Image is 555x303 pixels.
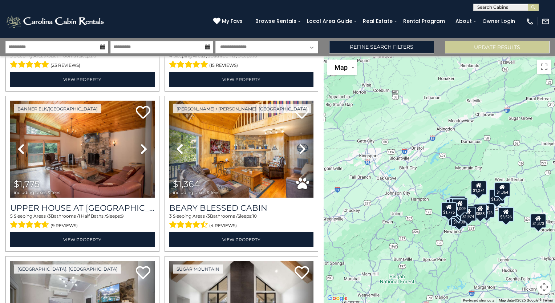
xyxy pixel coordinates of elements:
span: including taxes & fees [173,190,219,195]
a: Refine Search Filters [329,41,434,53]
span: including taxes & fees [14,190,60,195]
span: (9 reviews) [50,221,78,230]
div: $1,748 [449,196,465,210]
span: 10 [252,213,257,219]
div: $3,526 [498,207,514,222]
div: $1,708 [451,212,467,227]
span: (4 reviews) [209,221,237,230]
span: 3 [48,213,51,219]
div: $1,201 [489,189,505,204]
span: 1 Half Baths / [78,213,106,219]
a: Terms (opens in new tab) [543,298,553,302]
button: Update Results [445,41,550,53]
h3: Upper House at Tiffanys Estate [10,203,155,213]
div: Sleeping Areas / Bathrooms / Sleeps: [169,213,314,230]
a: View Property [10,232,155,247]
button: Change map style [327,60,357,75]
span: 9 [121,213,123,219]
div: $1,153 [449,198,465,213]
a: Local Area Guide [303,16,356,27]
a: [PERSON_NAME] / [PERSON_NAME], [GEOGRAPHIC_DATA] [173,104,311,113]
a: View Property [169,72,314,87]
div: $885 [474,204,487,218]
button: Toggle fullscreen view [537,60,551,74]
img: White-1-2.png [5,14,106,29]
div: $1,009 [452,199,468,213]
a: Beary Blessed Cabin [169,203,314,213]
span: (15 reviews) [209,61,238,70]
span: 3 [169,213,172,219]
span: $1,364 [173,179,200,189]
a: Rental Program [400,16,449,27]
a: Add to favorites [295,265,309,281]
a: View Property [10,72,155,87]
span: 5 [10,213,13,219]
a: Owner Login [479,16,519,27]
div: $1,274 [471,181,487,195]
img: thumbnail_163280629.jpeg [169,101,314,197]
a: [GEOGRAPHIC_DATA], [GEOGRAPHIC_DATA] [14,264,121,274]
div: Sleeping Areas / Bathrooms / Sleeps: [10,53,155,70]
a: Open this area in Google Maps (opens a new window) [325,294,349,303]
span: $1,775 [14,179,40,189]
span: 6 [93,53,96,58]
div: $1,775 [441,202,457,217]
span: (23 reviews) [50,61,80,70]
span: My Favs [222,17,243,25]
span: 3 [207,213,210,219]
button: Keyboard shortcuts [463,298,494,303]
div: $1,885 [448,211,464,226]
a: Browse Rentals [252,16,300,27]
span: 10 [253,53,257,58]
a: Sugar Mountain [173,264,223,274]
img: mail-regular-white.png [542,17,550,25]
button: Map camera controls [537,280,551,294]
div: Sleeping Areas / Bathrooms / Sleeps: [169,53,314,70]
div: $1,974 [460,207,476,221]
span: 4 [169,53,172,58]
span: Map data ©2025 Google [499,298,538,302]
img: phone-regular-white.png [526,17,534,25]
div: $1,392 [461,206,477,220]
img: Google [325,294,349,303]
div: Sleeping Areas / Bathrooms / Sleeps: [10,213,155,230]
a: View Property [169,232,314,247]
span: 3 [48,53,51,58]
span: Map [335,64,348,71]
span: 3 [208,53,210,58]
div: $1,323 [479,203,495,218]
div: $1,364 [494,182,510,197]
span: 3 [10,53,13,58]
a: Real Estate [359,16,396,27]
a: About [452,16,475,27]
a: Add to favorites [136,265,150,281]
a: Banner Elk/[GEOGRAPHIC_DATA] [14,104,101,113]
div: $1,373 [530,214,546,228]
a: My Favs [213,17,244,25]
a: Upper House at [GEOGRAPHIC_DATA] [10,203,155,213]
img: thumbnail_163273264.jpeg [10,101,155,197]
